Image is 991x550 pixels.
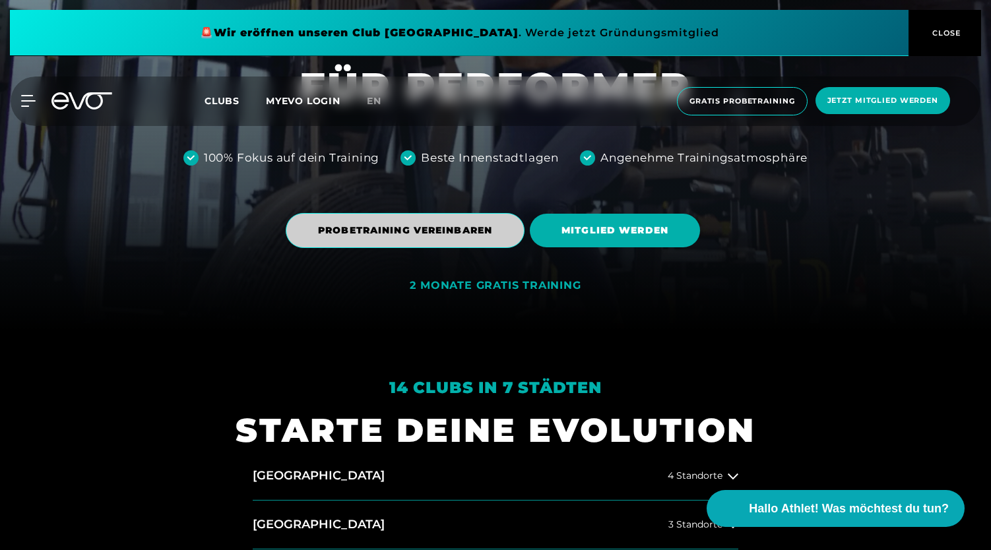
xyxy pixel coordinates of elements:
a: MYEVO LOGIN [266,95,340,107]
h2: [GEOGRAPHIC_DATA] [253,516,385,533]
button: [GEOGRAPHIC_DATA]4 Standorte [253,452,738,501]
span: 4 Standorte [668,471,722,481]
span: 3 Standorte [668,520,722,530]
em: 14 Clubs in 7 Städten [389,378,602,397]
div: 100% Fokus auf dein Training [204,150,379,167]
a: Clubs [205,94,266,107]
span: PROBETRAINING VEREINBAREN [318,224,492,237]
span: Clubs [205,95,240,107]
span: MITGLIED WERDEN [561,224,668,237]
button: [GEOGRAPHIC_DATA]3 Standorte [253,501,738,549]
span: CLOSE [929,27,961,39]
span: Hallo Athlet! Was möchtest du tun? [749,500,949,518]
div: Beste Innenstadtlagen [421,150,559,167]
button: CLOSE [909,10,981,56]
a: en [367,94,397,109]
a: PROBETRAINING VEREINBAREN [286,203,530,258]
a: Jetzt Mitglied werden [812,87,954,115]
h2: [GEOGRAPHIC_DATA] [253,468,385,484]
div: Angenehme Trainingsatmosphäre [600,150,808,167]
div: 2 MONATE GRATIS TRAINING [410,279,581,293]
button: Hallo Athlet! Was möchtest du tun? [707,490,965,527]
h1: STARTE DEINE EVOLUTION [236,409,755,452]
span: Jetzt Mitglied werden [827,95,938,106]
a: MITGLIED WERDEN [530,204,705,257]
span: en [367,95,381,107]
a: Gratis Probetraining [673,87,812,115]
span: Gratis Probetraining [689,96,795,107]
